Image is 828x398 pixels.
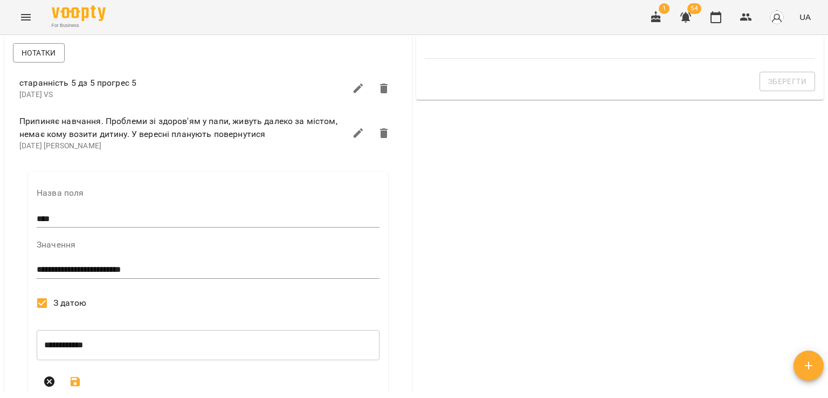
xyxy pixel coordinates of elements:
span: Нотатки [22,46,56,59]
span: For Business [52,22,106,29]
span: UA [799,11,811,23]
span: 54 [687,3,701,14]
span: Припиняє навчання. Проблеми зі здоров'ям у папи, живуть далеко за містом, немає кому возити дитин... [19,115,346,140]
span: [DATE] [PERSON_NAME] [19,141,101,150]
span: З датою [53,297,87,310]
button: UA [795,7,815,27]
label: Назва поля [37,189,379,197]
img: avatar_s.png [769,10,784,25]
button: Нотатки [13,43,65,63]
label: Значення [37,241,379,249]
button: Menu [13,4,39,30]
span: 1 [659,3,670,14]
span: старанність 5 дз 5 прогрес 5 [19,77,346,90]
span: [DATE] VS [19,90,53,99]
img: Voopty Logo [52,5,106,21]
